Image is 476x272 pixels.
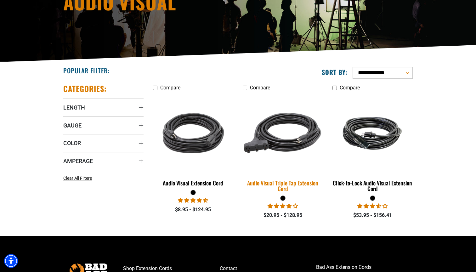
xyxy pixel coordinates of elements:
[63,122,82,129] span: Gauge
[239,93,327,173] img: black
[63,116,144,134] summary: Gauge
[63,175,94,182] a: Clear All Filters
[153,180,233,186] div: Audio Visual Extension Cord
[63,157,93,165] span: Amperage
[63,84,107,93] h2: Categories:
[332,180,413,191] div: Click-to-Lock Audio Visual Extension Cord
[243,180,323,191] div: Audio Visual Triple Tap Extension Cord
[153,94,233,190] a: black Audio Visual Extension Cord
[63,139,81,147] span: Color
[63,99,144,116] summary: Length
[63,66,110,75] h2: Popular Filter:
[243,212,323,219] div: $20.95 - $128.95
[332,94,413,195] a: black Click-to-Lock Audio Visual Extension Cord
[243,94,323,195] a: black Audio Visual Triple Tap Extension Cord
[268,203,298,209] span: 3.75 stars
[154,97,233,169] img: black
[63,152,144,170] summary: Amperage
[357,203,388,209] span: 3.50 stars
[63,134,144,152] summary: Color
[4,254,18,268] div: Accessibility Menu
[322,68,348,76] label: Sort by:
[250,85,270,91] span: Compare
[340,85,360,91] span: Compare
[63,104,85,111] span: Length
[332,212,413,219] div: $53.95 - $156.41
[63,176,92,181] span: Clear All Filters
[160,85,180,91] span: Compare
[153,206,233,213] div: $8.95 - $124.95
[333,109,412,157] img: black
[178,197,208,203] span: 4.73 stars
